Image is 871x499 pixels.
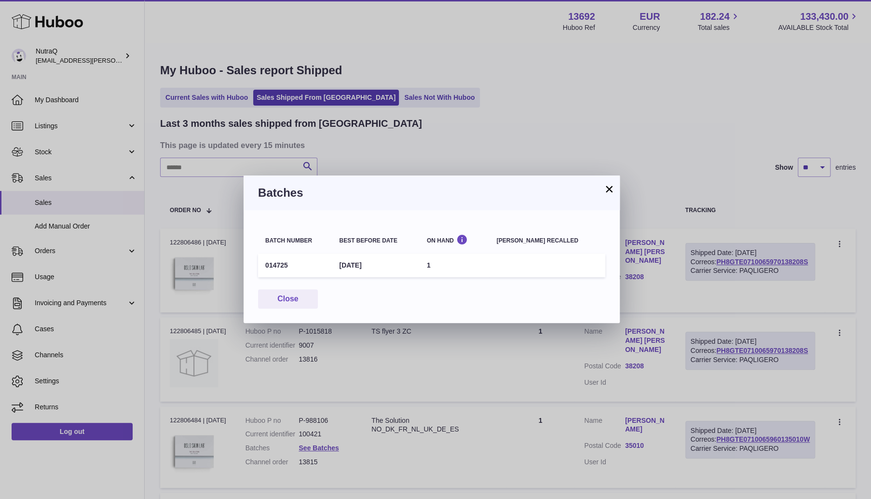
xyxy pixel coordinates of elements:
[339,238,412,244] div: Best before date
[603,183,615,195] button: ×
[258,289,318,309] button: Close
[427,234,482,243] div: On Hand
[497,238,598,244] div: [PERSON_NAME] recalled
[258,254,332,277] td: 014725
[420,254,490,277] td: 1
[258,185,605,201] h3: Batches
[332,254,419,277] td: [DATE]
[265,238,325,244] div: Batch number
